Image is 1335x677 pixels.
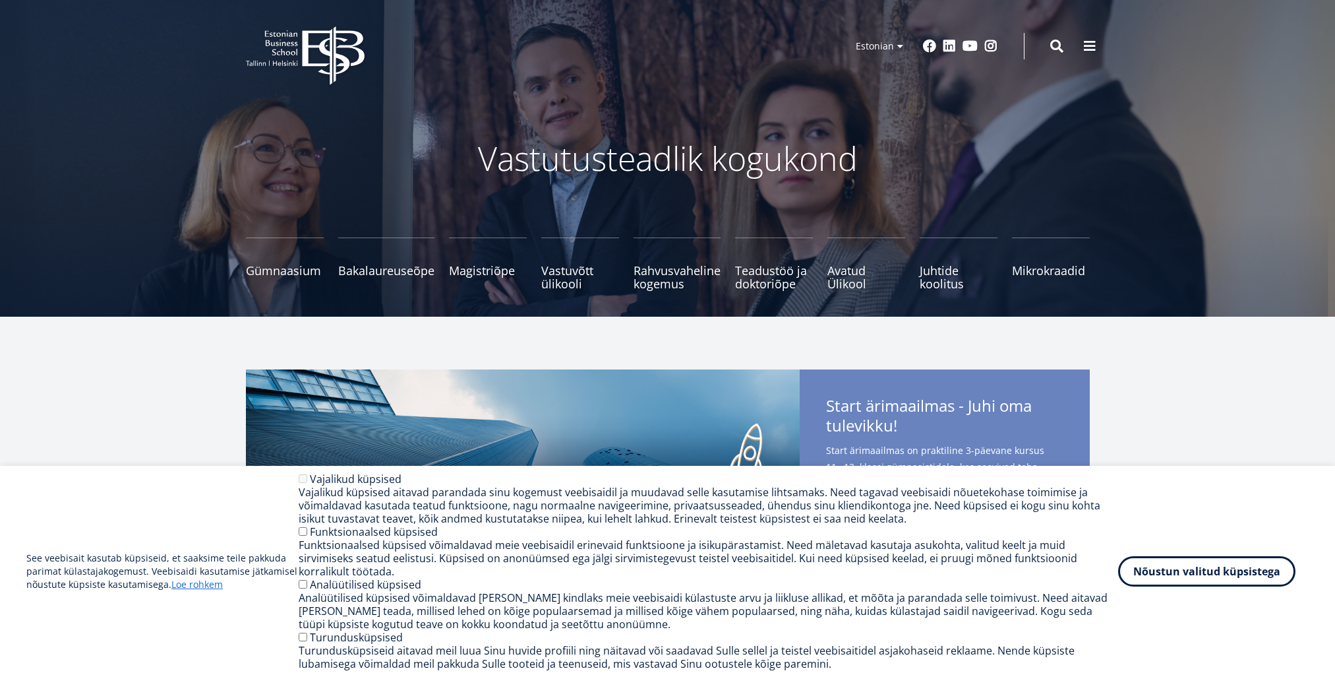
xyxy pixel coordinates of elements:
a: Vastuvõtt ülikooli [541,238,619,290]
a: Facebook [923,40,936,53]
p: See veebisait kasutab küpsiseid, et saaksime teile pakkuda parimat külastajakogemust. Veebisaidi ... [26,552,299,591]
a: Instagram [984,40,997,53]
label: Turundusküpsised [310,630,403,645]
div: Funktsionaalsed küpsised võimaldavad meie veebisaidil erinevaid funktsioone ja isikupärastamist. ... [299,538,1118,578]
a: Rahvusvaheline kogemus [634,238,721,290]
div: Analüütilised küpsised võimaldavad [PERSON_NAME] kindlaks meie veebisaidi külastuste arvu ja liik... [299,591,1118,631]
span: Rahvusvaheline kogemus [634,264,721,290]
label: Vajalikud küpsised [310,472,401,486]
a: Juhtide koolitus [920,238,997,290]
label: Analüütilised küpsised [310,577,421,592]
label: Funktsionaalsed küpsised [310,525,438,539]
span: Start ärimaailmas - Juhi oma [826,396,1063,439]
span: Magistriõpe [449,264,527,277]
span: Start ärimaailmas on praktiline 3-päevane kursus 11.–12. klassi gümnasistidele, kes soovivad teha... [826,442,1063,525]
span: Gümnaasium [246,264,324,277]
p: Vastutusteadlik kogukond [318,139,1017,178]
button: Nõustun valitud küpsistega [1118,556,1295,587]
span: Bakalaureuseõpe [338,264,434,277]
a: Youtube [963,40,978,53]
span: Teadustöö ja doktoriõpe [735,264,813,290]
span: Avatud Ülikool [827,264,905,290]
span: Vastuvõtt ülikooli [541,264,619,290]
a: Bakalaureuseõpe [338,238,434,290]
div: Vajalikud küpsised aitavad parandada sinu kogemust veebisaidil ja muudavad selle kasutamise lihts... [299,486,1118,525]
a: Linkedin [943,40,956,53]
a: Gümnaasium [246,238,324,290]
span: Juhtide koolitus [920,264,997,290]
span: Mikrokraadid [1012,264,1090,277]
a: Avatud Ülikool [827,238,905,290]
img: Start arimaailmas [246,370,800,620]
span: tulevikku! [826,416,897,435]
a: Teadustöö ja doktoriõpe [735,238,813,290]
a: Mikrokraadid [1012,238,1090,290]
a: Magistriõpe [449,238,527,290]
a: Loe rohkem [171,578,223,591]
div: Turundusküpsiseid aitavad meil luua Sinu huvide profiili ning näitavad või saadavad Sulle sellel ... [299,644,1118,670]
